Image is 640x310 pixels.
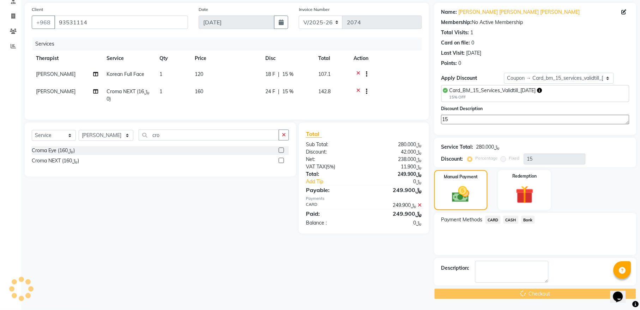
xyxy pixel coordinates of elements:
th: Therapist [32,50,102,66]
div: Membership: [441,19,472,26]
div: Croma NEXT (﷼160) [32,157,79,165]
div: ﷼42.000 [364,148,427,156]
th: Service [102,50,155,66]
div: 15% OFF [449,94,542,100]
label: Percentage [476,155,498,161]
label: Discount Description [441,106,483,112]
iframe: chat widget [610,282,633,303]
div: ﷼249.900 [364,171,427,178]
div: ﷼249.900 [364,209,427,218]
th: Total [314,50,349,66]
span: 1 [159,88,162,95]
div: Last Visit: [441,49,465,57]
span: 5% [327,164,334,169]
th: Price [191,50,261,66]
div: Description: [441,264,470,272]
th: Qty [155,50,191,66]
div: ﷼280.000 [476,143,500,151]
span: 160 [195,88,203,95]
th: Action [349,50,422,66]
input: Search or Scan [139,130,279,141]
div: [DATE] [466,49,482,57]
span: 24 F [265,88,275,95]
span: CARD [485,216,501,224]
div: Name: [441,8,457,16]
span: [PERSON_NAME] [36,88,76,95]
th: Disc [261,50,314,66]
span: 107.1 [318,71,331,77]
div: Balance : [301,219,364,227]
span: 15 % [282,71,294,78]
div: Card on file: [441,39,470,47]
span: Payment Methods [441,216,483,223]
label: Invoice Number [299,6,330,13]
div: ﷼11.900 [364,163,427,171]
img: _gift.svg [510,184,539,206]
span: Bank [521,216,535,224]
img: _cash.svg [447,184,475,204]
div: Payable: [301,186,364,194]
div: Services [32,37,427,50]
span: | [278,71,279,78]
div: ﷼0 [374,178,427,185]
div: ﷼249.900 [364,202,427,209]
div: Sub Total: [301,141,364,148]
a: [PERSON_NAME] [PERSON_NAME] [PERSON_NAME] [459,8,580,16]
span: 18 F [265,71,275,78]
label: Redemption [513,173,537,179]
span: Card_BM_15_Services_Validtill_[DATE] [449,87,536,94]
div: No Active Membership [441,19,629,26]
span: 120 [195,71,203,77]
div: 0 [459,60,461,67]
label: Manual Payment [444,174,478,180]
span: 142.8 [318,88,331,95]
div: Discount: [441,155,463,163]
span: | [278,88,279,95]
div: 1 [471,29,473,36]
label: Client [32,6,43,13]
div: ﷼0 [364,219,427,227]
div: Service Total: [441,143,473,151]
span: CASH [503,216,519,224]
a: Add Tip [301,178,374,185]
span: [PERSON_NAME] [36,71,76,77]
div: Paid: [301,209,364,218]
div: Croma Eye (﷼160) [32,147,75,154]
div: Total Visits: [441,29,469,36]
span: 15 % [282,88,294,95]
span: 1 [159,71,162,77]
div: ﷼238.000 [364,156,427,163]
input: Search by Name/Mobile/Email/Code [54,16,188,29]
span: Total [306,130,322,138]
span: Croma NEXT (﷼160) [107,88,150,102]
div: Total: [301,171,364,178]
div: ( ) [301,163,364,171]
div: Apply Discount [441,74,504,82]
div: Points: [441,60,457,67]
div: ﷼280.000 [364,141,427,148]
label: Date [199,6,208,13]
div: Net: [301,156,364,163]
div: ﷼249.900 [364,186,427,194]
div: Payments [306,196,422,202]
div: 0 [472,39,475,47]
span: VAT TAX [306,163,326,170]
div: Discount: [301,148,364,156]
div: CARD [301,202,364,209]
label: Fixed [509,155,520,161]
span: Korean Full Face [107,71,144,77]
button: +968 [32,16,55,29]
